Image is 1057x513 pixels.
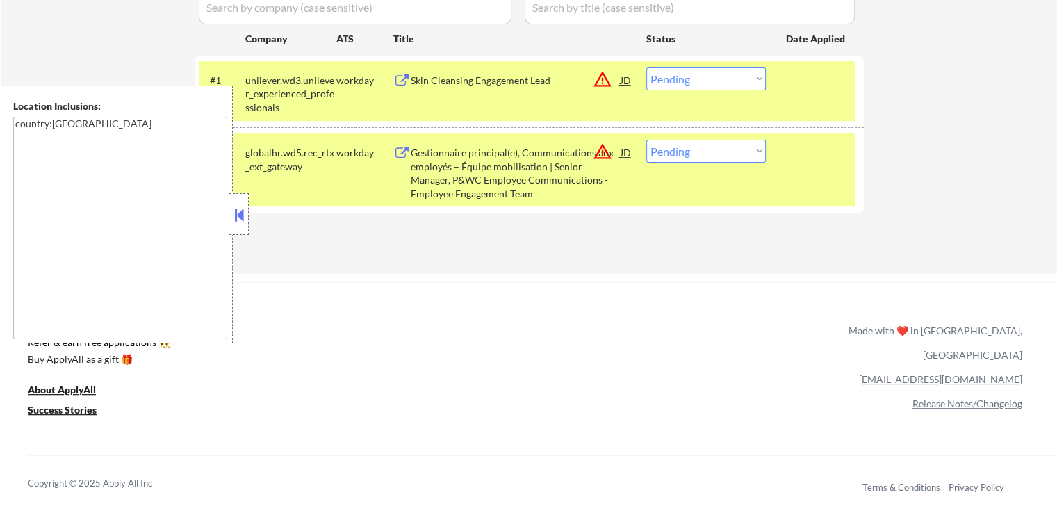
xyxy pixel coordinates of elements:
div: globalhr.wd5.rec_rtx_ext_gateway [245,146,336,173]
a: [EMAIL_ADDRESS][DOMAIN_NAME] [859,373,1022,385]
u: About ApplyAll [28,384,96,396]
div: workday [336,146,393,160]
a: Buy ApplyAll as a gift 🎁 [28,352,167,370]
div: Status [646,26,766,51]
div: Buy ApplyAll as a gift 🎁 [28,355,167,364]
div: Made with ❤️ in [GEOGRAPHIC_DATA], [GEOGRAPHIC_DATA] [843,318,1022,367]
div: Skin Cleansing Engagement Lead [411,74,621,88]
div: #1 [210,74,234,88]
div: unilever.wd3.unilever_experienced_professionals [245,74,336,115]
div: Title [393,32,633,46]
a: Refer & earn free applications 👯‍♀️ [28,338,558,352]
div: JD [619,67,633,92]
div: JD [619,140,633,165]
a: Release Notes/Changelog [912,398,1022,409]
div: Copyright © 2025 Apply All Inc [28,477,188,491]
div: Date Applied [786,32,847,46]
a: Privacy Policy [949,482,1004,493]
div: Location Inclusions: [13,99,227,113]
u: Success Stories [28,404,97,416]
div: Gestionnaire principal(e), Communications aux employés – Équipe mobilisation | Senior Manager, P&... [411,146,621,200]
div: ATS [336,32,393,46]
div: Company [245,32,336,46]
a: About ApplyAll [28,383,115,400]
button: warning_amber [593,70,612,89]
button: warning_amber [593,142,612,161]
a: Terms & Conditions [862,482,940,493]
div: workday [336,74,393,88]
a: Success Stories [28,403,115,421]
